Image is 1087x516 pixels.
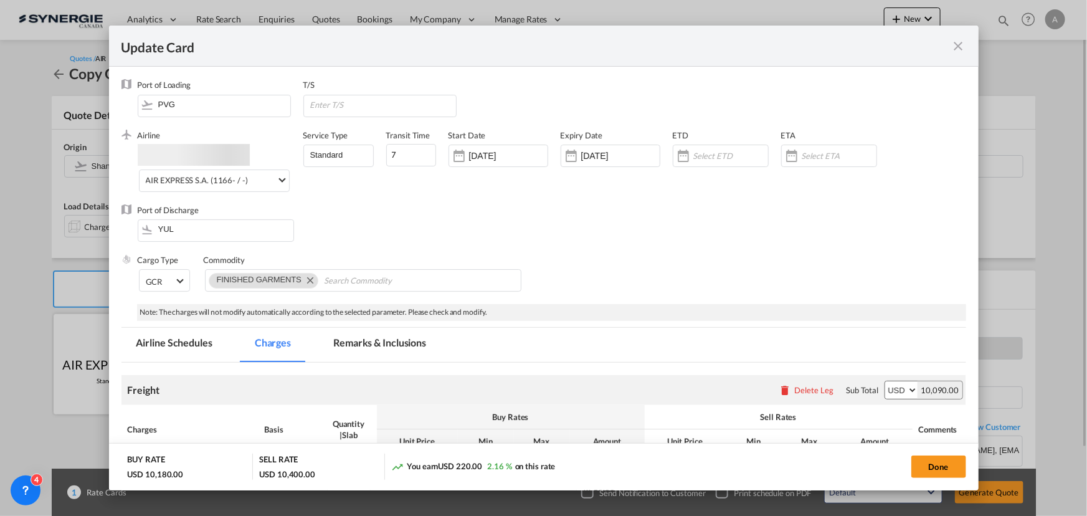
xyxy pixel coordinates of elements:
[782,429,838,454] th: Max
[303,130,348,140] label: Service Type
[205,269,521,292] md-chips-wrap: Chips container. Use arrow keys to select chips.
[693,151,768,161] input: Select ETD
[309,95,456,114] input: Enter T/S
[139,269,190,292] md-select: Select Cargo type: GCR
[128,469,184,480] div: USD 10,180.00
[309,145,373,164] input: Enter Service Type
[138,205,199,215] label: Port of Discharge
[386,144,436,166] input: 0
[138,80,191,90] label: Port of Loading
[139,170,290,192] md-select: Select Airline: AIR EXPRESS S.A. (1166- / -)
[794,385,833,395] div: Delete Leg
[9,451,53,497] iframe: Chat
[438,461,482,471] span: USD 220.00
[391,461,555,474] div: You earn on this rate
[217,275,301,284] span: FINISHED GARMENTS
[570,429,645,454] th: Amount
[128,454,165,468] div: BUY RATE
[391,461,404,473] md-icon: icon-trending-up
[121,254,131,264] img: cargo.png
[128,383,159,397] div: Freight
[204,255,245,265] label: Commodity
[217,274,304,286] div: FINISHED GARMENTS. Press delete to remove this chip.
[146,175,248,185] div: AIR EXPRESS S.A. (1166- / -)
[240,328,306,362] md-tab-item: Charges
[911,456,966,478] button: Done
[144,220,293,239] input: Enter Port of Discharge
[913,405,962,454] th: Comments
[802,151,876,161] input: Select ETA
[951,39,966,54] md-icon: icon-close fg-AAA8AD m-0 pointer
[779,384,791,396] md-icon: icon-delete
[121,328,454,362] md-pagination-wrapper: Use the left and right arrow keys to navigate between tabs
[846,385,878,396] div: Sub Total
[265,424,315,435] div: Basis
[918,381,962,399] div: 10,090.00
[324,271,438,291] input: Search Commodity
[128,424,252,435] div: Charges
[779,385,833,395] button: Delete Leg
[138,255,178,265] label: Cargo Type
[458,429,514,454] th: Min
[144,95,290,114] input: Enter Port of Loading
[303,80,315,90] label: T/S
[673,130,689,140] label: ETD
[386,130,430,140] label: Transit Time
[514,429,570,454] th: Max
[383,411,638,423] div: Buy Rates
[962,405,1004,454] th: Action
[121,328,227,362] md-tab-item: Airline Schedules
[645,429,726,454] th: Unit Price
[469,151,548,161] input: Start Date
[259,469,315,480] div: USD 10,400.00
[651,411,906,423] div: Sell Rates
[561,130,603,140] label: Expiry Date
[318,328,441,362] md-tab-item: Remarks & Inclusions
[487,461,511,471] span: 2.16 %
[121,38,951,54] div: Update Card
[138,130,160,140] label: Airline
[299,274,318,286] button: Remove FINISHED GARMENTS
[137,304,966,321] div: Note: The charges will not modify automatically according to the selected parameter. Please check...
[726,429,782,454] th: Min
[377,429,458,454] th: Unit Price
[581,151,660,161] input: Expiry Date
[781,130,796,140] label: ETA
[838,429,913,454] th: Amount
[449,130,486,140] label: Start Date
[327,418,371,441] div: Quantity | Slab
[109,26,979,490] md-dialog: Update Card Port ...
[259,454,298,468] div: SELL RATE
[146,277,163,287] div: GCR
